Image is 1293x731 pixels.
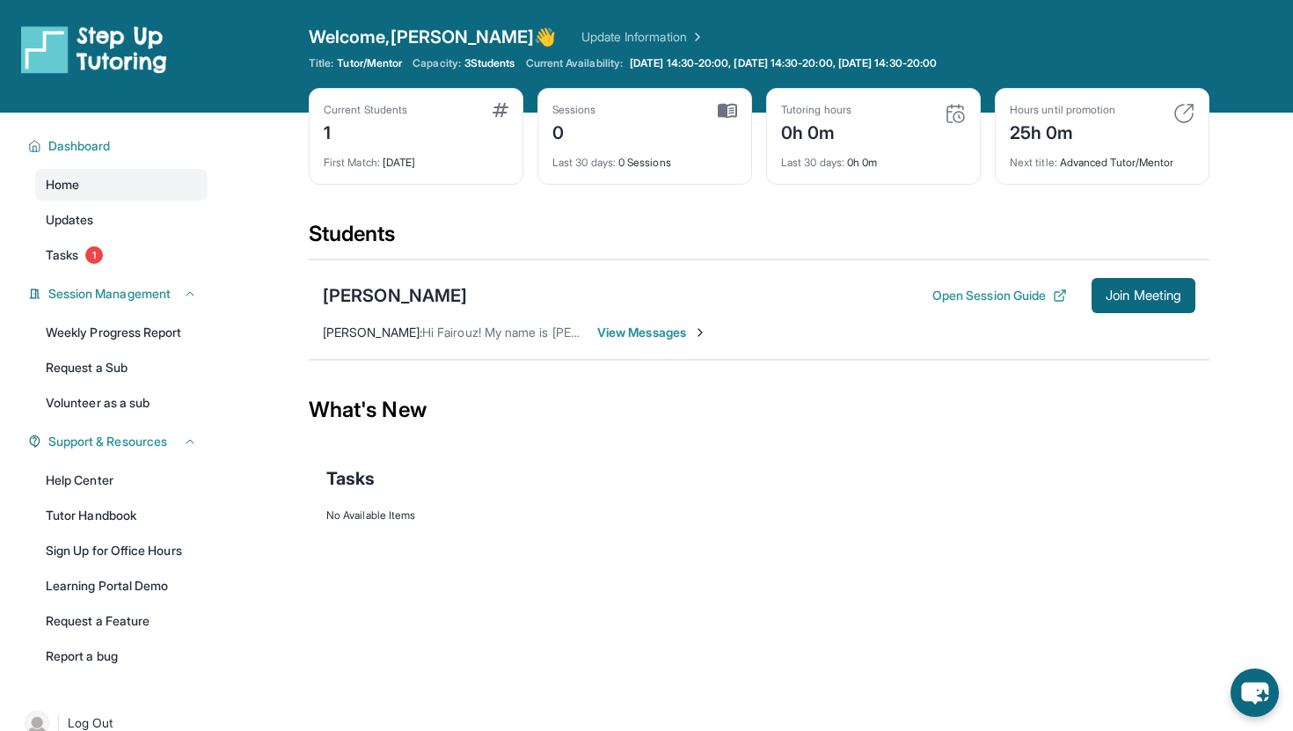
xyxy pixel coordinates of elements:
button: Dashboard [41,137,197,155]
span: Last 30 days : [781,156,844,169]
span: Support & Resources [48,433,167,450]
span: Dashboard [48,137,111,155]
span: Welcome, [PERSON_NAME] 👋 [309,25,557,49]
a: Request a Sub [35,352,208,384]
a: Help Center [35,464,208,496]
span: 3 Students [464,56,515,70]
div: [PERSON_NAME] [323,283,467,308]
div: Sessions [552,103,596,117]
a: Update Information [581,28,705,46]
span: View Messages [597,324,707,341]
div: 25h 0m [1010,117,1115,145]
span: [PERSON_NAME] : [323,325,422,340]
span: Title: [309,56,333,70]
img: Chevron Right [687,28,705,46]
span: Last 30 days : [552,156,616,169]
span: Hi Fairouz! My name is [PERSON_NAME], I am so excited to be working with you and [PERSON_NAME]. [422,325,997,340]
span: Current Availability: [526,56,623,70]
div: 0 Sessions [552,145,737,170]
a: Tutor Handbook [35,500,208,531]
a: Weekly Progress Report [35,317,208,348]
button: Open Session Guide [932,287,1067,304]
span: [DATE] 14:30-20:00, [DATE] 14:30-20:00, [DATE] 14:30-20:00 [630,56,937,70]
a: Learning Portal Demo [35,570,208,602]
button: Session Management [41,285,197,303]
span: Tasks [46,246,78,264]
span: First Match : [324,156,380,169]
div: Current Students [324,103,407,117]
div: Hours until promotion [1010,103,1115,117]
div: 0 [552,117,596,145]
a: Report a bug [35,640,208,672]
div: Advanced Tutor/Mentor [1010,145,1194,170]
a: Home [35,169,208,201]
img: card [718,103,737,119]
span: 1 [85,246,103,264]
div: 0h 0m [781,117,851,145]
img: Chevron-Right [693,325,707,340]
div: Students [309,220,1209,259]
div: No Available Items [326,508,1192,523]
a: Sign Up for Office Hours [35,535,208,567]
div: [DATE] [324,145,508,170]
span: Tasks [326,466,375,491]
a: Volunteer as a sub [35,387,208,419]
div: 1 [324,117,407,145]
a: Request a Feature [35,605,208,637]
div: 0h 0m [781,145,966,170]
span: Tutor/Mentor [337,56,402,70]
span: Session Management [48,285,171,303]
span: Join Meeting [1106,290,1181,301]
span: Next title : [1010,156,1057,169]
img: card [493,103,508,117]
a: [DATE] 14:30-20:00, [DATE] 14:30-20:00, [DATE] 14:30-20:00 [626,56,940,70]
div: What's New [309,371,1209,449]
button: chat-button [1231,669,1279,717]
button: Join Meeting [1092,278,1195,313]
img: logo [21,25,167,74]
a: Tasks1 [35,239,208,271]
div: Tutoring hours [781,103,851,117]
span: Capacity: [413,56,461,70]
button: Support & Resources [41,433,197,450]
img: card [945,103,966,124]
span: Updates [46,211,94,229]
img: card [1173,103,1194,124]
a: Updates [35,204,208,236]
span: Home [46,176,79,194]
